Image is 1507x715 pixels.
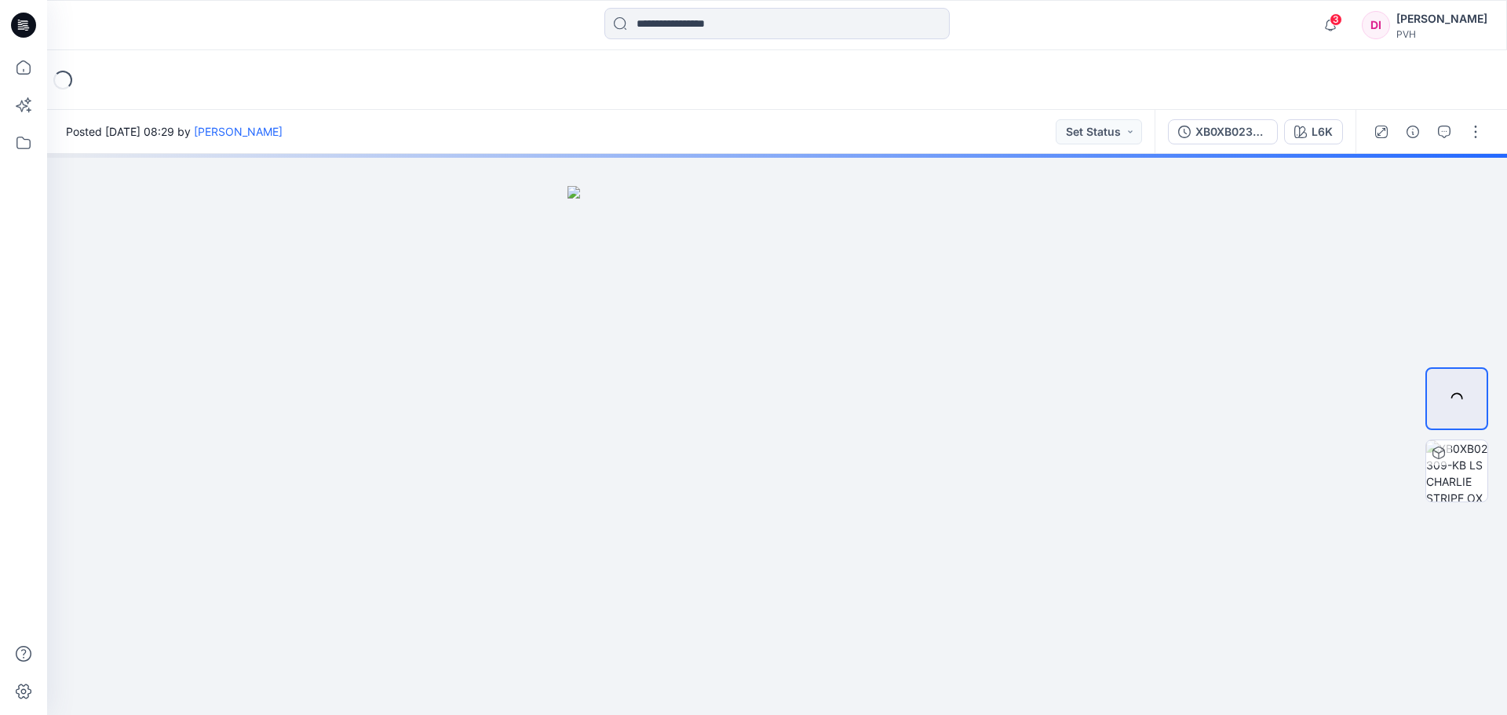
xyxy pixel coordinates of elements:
div: L6K [1312,123,1333,140]
div: PVH [1396,28,1487,40]
span: Posted [DATE] 08:29 by [66,123,283,140]
img: eyJhbGciOiJIUzI1NiIsImtpZCI6IjAiLCJzbHQiOiJzZXMiLCJ0eXAiOiJKV1QifQ.eyJkYXRhIjp7InR5cGUiOiJzdG9yYW... [567,186,987,715]
div: XB0XB02309-KB LS CHARLIE STRIPE OX SHIRT-PROTO-V01 [1195,123,1268,140]
div: DI [1362,11,1390,39]
button: L6K [1284,119,1343,144]
div: [PERSON_NAME] [1396,9,1487,28]
span: 3 [1330,13,1342,26]
button: Details [1400,119,1425,144]
button: XB0XB02309-KB LS CHARLIE STRIPE OX SHIRT-PROTO-V01 [1168,119,1278,144]
img: XB0XB02309-KB LS CHARLIE STRIPE OX SHIRT-PROTO-V01 L6K [1426,440,1487,502]
a: [PERSON_NAME] [194,125,283,138]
